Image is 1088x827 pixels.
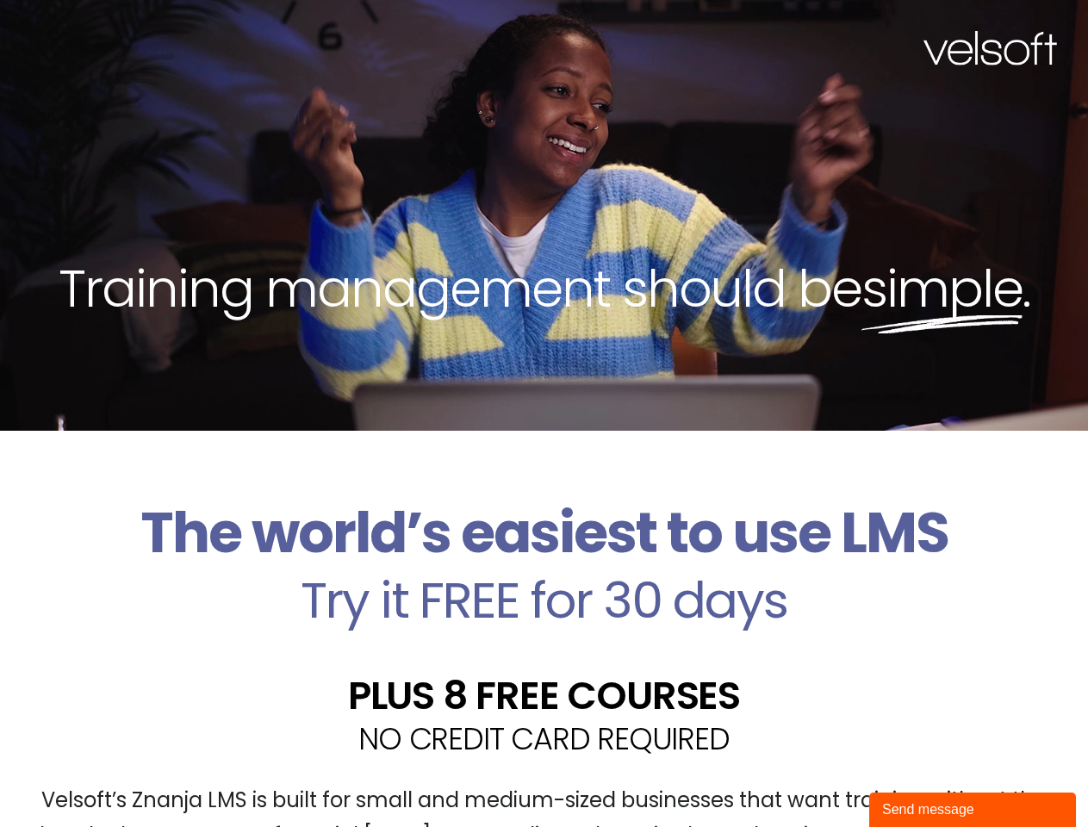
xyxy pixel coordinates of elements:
[13,676,1075,715] h2: PLUS 8 FREE COURSES
[869,789,1079,827] iframe: chat widget
[13,575,1075,625] h2: Try it FREE for 30 days
[13,500,1075,567] h2: The world’s easiest to use LMS
[861,252,1023,325] span: simple
[31,255,1057,322] h2: Training management should be .
[13,724,1075,754] h2: NO CREDIT CARD REQUIRED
